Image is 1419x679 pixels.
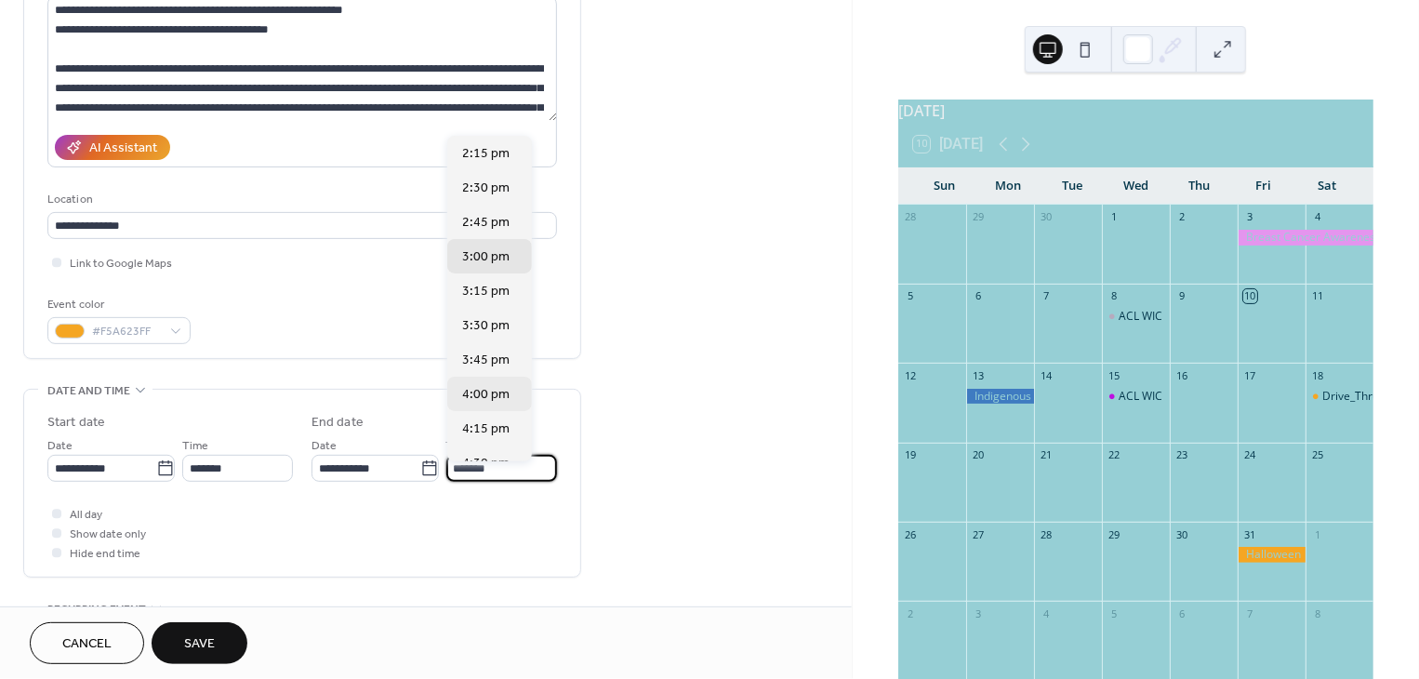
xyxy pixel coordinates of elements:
[1175,210,1189,224] div: 2
[1040,210,1054,224] div: 30
[1104,167,1167,205] div: Wed
[972,606,986,620] div: 3
[1243,210,1257,224] div: 3
[462,420,510,440] span: 4:15 pm
[462,180,510,199] span: 2:30 pm
[30,622,144,664] button: Cancel
[1040,368,1054,382] div: 14
[1107,289,1121,303] div: 8
[47,295,187,314] div: Event color
[462,214,510,233] span: 2:45 pm
[904,368,918,382] div: 12
[55,135,170,160] button: AI Assistant
[70,255,172,274] span: Link to Google Maps
[70,526,146,545] span: Show date only
[972,527,986,541] div: 27
[1311,448,1325,462] div: 25
[462,317,510,337] span: 3:30 pm
[47,413,105,433] div: Start date
[1107,210,1121,224] div: 1
[446,437,472,457] span: Time
[89,140,157,159] div: AI Assistant
[1107,606,1121,620] div: 5
[972,289,986,303] div: 6
[1040,606,1054,620] div: 4
[1107,368,1121,382] div: 15
[1102,309,1170,325] div: ACL WIC
[1175,289,1189,303] div: 9
[1175,448,1189,462] div: 23
[70,545,140,565] span: Hide end time
[904,448,918,462] div: 19
[972,368,986,382] div: 13
[1168,167,1231,205] div: Thu
[462,455,510,474] span: 4:30 pm
[462,386,510,406] span: 4:00 pm
[976,167,1040,205] div: Mon
[1107,448,1121,462] div: 22
[47,381,130,401] span: Date and time
[1243,368,1257,382] div: 17
[1243,448,1257,462] div: 24
[92,323,161,342] span: #F5A623FF
[152,622,247,664] button: Save
[1040,289,1054,303] div: 7
[913,167,976,205] div: Sun
[1119,309,1162,325] div: ACL WIC
[904,606,918,620] div: 2
[47,190,553,209] div: Location
[47,600,146,619] span: Recurring event
[312,437,337,457] span: Date
[1107,527,1121,541] div: 29
[462,248,510,268] span: 3:00 pm
[904,527,918,541] div: 26
[1311,606,1325,620] div: 8
[182,437,208,457] span: Time
[972,448,986,462] div: 20
[1175,606,1189,620] div: 6
[966,389,1034,405] div: Indigenous Peoples' Day
[70,506,102,526] span: All day
[1041,167,1104,205] div: Tue
[462,352,510,371] span: 3:45 pm
[1238,547,1306,563] div: Halloween
[904,289,918,303] div: 5
[1040,527,1054,541] div: 28
[312,413,364,433] div: End date
[1175,527,1189,541] div: 30
[1243,289,1257,303] div: 10
[1119,389,1162,405] div: ACL WIC
[904,210,918,224] div: 28
[47,437,73,457] span: Date
[462,145,510,165] span: 2:15 pm
[184,635,215,655] span: Save
[1311,527,1325,541] div: 1
[1231,167,1294,205] div: Fri
[1238,230,1373,246] div: Breast Cancer Awareness Event
[972,210,986,224] div: 29
[1295,167,1359,205] div: Sat
[1102,389,1170,405] div: ACL WIC
[1311,368,1325,382] div: 18
[1040,448,1054,462] div: 21
[1243,606,1257,620] div: 7
[1306,389,1373,405] div: Drive_Thru Flu & Covid-19 Clinic
[1311,289,1325,303] div: 11
[1243,527,1257,541] div: 31
[62,635,112,655] span: Cancel
[462,283,510,302] span: 3:15 pm
[1175,368,1189,382] div: 16
[1311,210,1325,224] div: 4
[898,100,1373,122] div: [DATE]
